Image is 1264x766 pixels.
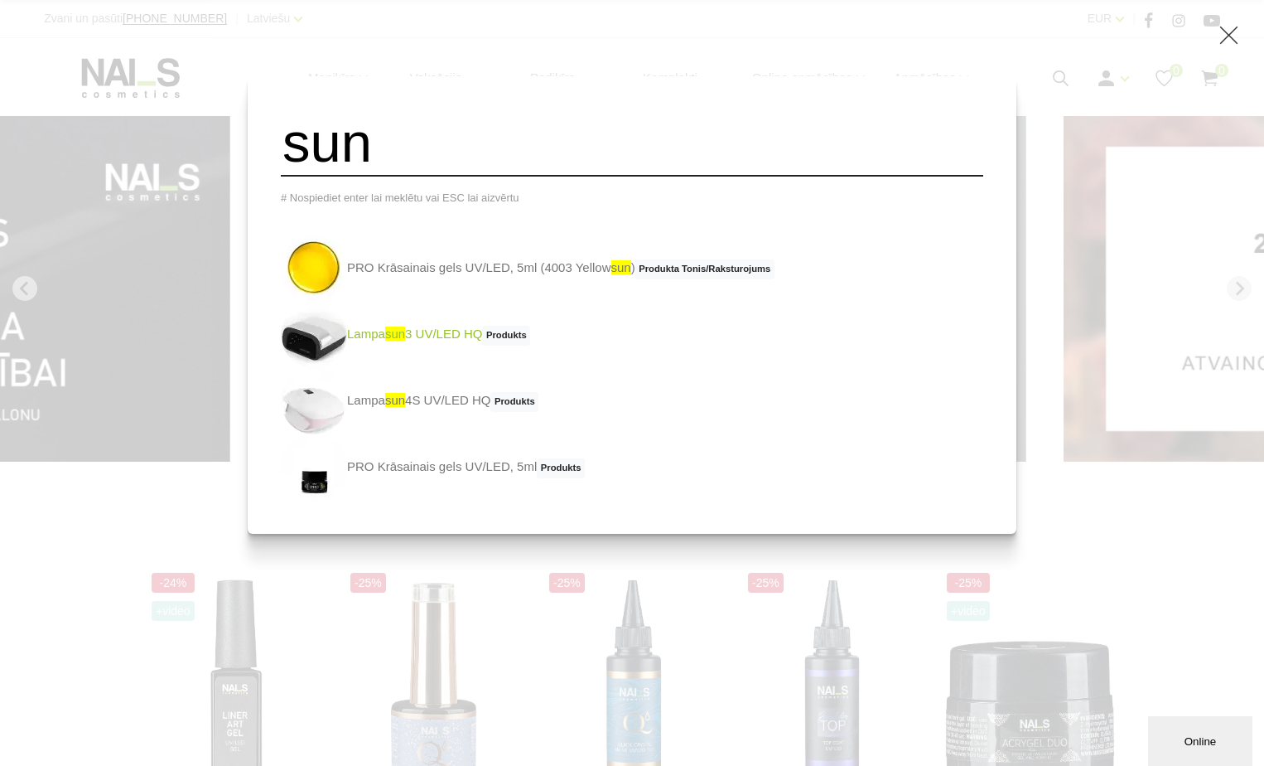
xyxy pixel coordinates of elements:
[385,393,405,407] span: sun
[281,368,538,434] a: Lampasun4S UV/LED HQProdukts
[281,235,774,302] a: PRO Krāsainais gels UV/LED, 5ml (4003 Yellowsun)Produkta Tonis/Raksturojums
[281,302,530,368] a: Lampasun3 UV/LED HQProdukts
[490,392,538,412] span: Produkts
[537,458,585,478] span: Produkts
[482,326,530,346] span: Produkts
[385,327,405,341] span: sun
[611,260,631,274] span: sun
[281,109,983,177] input: Meklēt produktus ...
[281,191,519,204] span: # Nospiediet enter lai meklētu vai ESC lai aizvērtu
[1148,713,1256,766] iframe: chat widget
[635,259,774,279] span: Produkta Tonis/Raksturojums
[281,434,585,501] a: PRO Krāsainais gels UV/LED, 5mlProdukts
[281,235,347,302] img: Augstas kvalitātes krāsainie geli ar 4D pigmentu un piesātinātu toni. Dod iespēju zīmēt smalkas l...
